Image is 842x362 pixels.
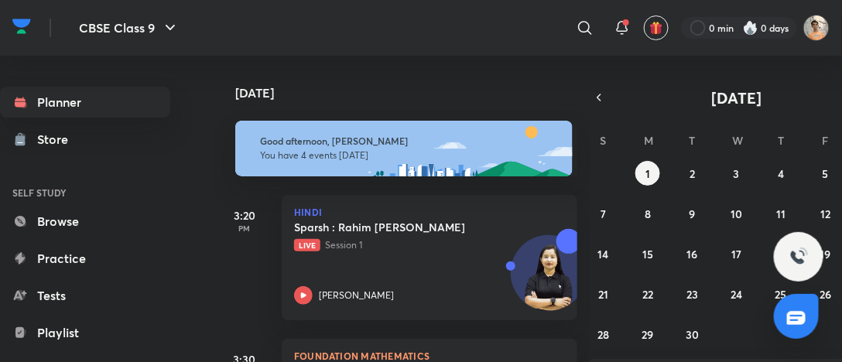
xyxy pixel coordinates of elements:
img: streak [743,20,758,36]
button: September 1, 2025 [635,161,660,186]
button: September 25, 2025 [768,282,793,306]
button: September 29, 2025 [635,322,660,347]
abbr: September 4, 2025 [778,166,784,181]
abbr: September 15, 2025 [642,247,653,261]
abbr: September 17, 2025 [731,247,741,261]
button: September 2, 2025 [680,161,705,186]
abbr: September 30, 2025 [686,327,699,342]
button: September 22, 2025 [635,282,660,306]
abbr: September 7, 2025 [601,207,606,221]
abbr: September 1, 2025 [645,166,650,181]
button: September 9, 2025 [680,201,705,226]
button: September 14, 2025 [591,241,616,266]
button: September 26, 2025 [813,282,838,306]
p: Foundation Mathematics [294,351,565,360]
span: Live [294,239,320,251]
img: Avatar [512,244,586,318]
abbr: September 11, 2025 [776,207,786,221]
h6: Good afternoon, [PERSON_NAME] [260,135,553,147]
p: [PERSON_NAME] [319,289,394,302]
abbr: September 22, 2025 [642,287,653,302]
button: September 4, 2025 [768,161,793,186]
abbr: Tuesday [690,133,696,148]
abbr: September 8, 2025 [645,207,651,221]
abbr: Sunday [601,133,607,148]
button: September 30, 2025 [680,322,705,347]
button: September 28, 2025 [591,322,616,347]
abbr: September 9, 2025 [690,207,696,221]
abbr: September 26, 2025 [820,287,831,302]
abbr: September 29, 2025 [642,327,654,342]
button: September 8, 2025 [635,201,660,226]
button: September 19, 2025 [813,241,838,266]
span: [DATE] [712,87,762,108]
div: Store [37,130,77,149]
abbr: September 25, 2025 [775,287,787,302]
abbr: Friday [823,133,829,148]
abbr: September 5, 2025 [823,166,829,181]
h5: 3:20 [214,207,276,224]
button: September 17, 2025 [724,241,749,266]
abbr: September 23, 2025 [686,287,698,302]
button: September 15, 2025 [635,241,660,266]
img: afternoon [235,121,573,176]
h5: Sparsh : Rahim Ke Dohe [294,220,487,235]
abbr: September 3, 2025 [734,166,740,181]
p: You have 4 events [DATE] [260,149,553,162]
img: Company Logo [12,15,31,38]
button: September 12, 2025 [813,201,838,226]
button: avatar [644,15,669,40]
button: September 18, 2025 [768,241,793,266]
abbr: September 10, 2025 [731,207,742,221]
abbr: September 16, 2025 [687,247,698,261]
a: Company Logo [12,15,31,42]
abbr: Monday [644,133,653,148]
abbr: September 24, 2025 [731,287,742,302]
button: September 3, 2025 [724,161,749,186]
img: avatar [649,21,663,35]
h4: [DATE] [235,87,593,99]
button: September 10, 2025 [724,201,749,226]
abbr: September 2, 2025 [690,166,695,181]
button: September 11, 2025 [768,201,793,226]
abbr: September 12, 2025 [820,207,830,221]
button: September 5, 2025 [813,161,838,186]
abbr: Thursday [778,133,784,148]
button: September 24, 2025 [724,282,749,306]
abbr: September 14, 2025 [598,247,609,261]
p: Session 1 [294,238,531,252]
p: Hindi [294,207,565,217]
abbr: Wednesday [733,133,744,148]
button: CBSE Class 9 [70,12,189,43]
button: September 16, 2025 [680,241,705,266]
button: September 7, 2025 [591,201,616,226]
button: September 23, 2025 [680,282,705,306]
img: ttu [789,248,808,266]
abbr: September 21, 2025 [598,287,608,302]
abbr: September 28, 2025 [597,327,609,342]
abbr: September 19, 2025 [820,247,831,261]
button: September 21, 2025 [591,282,616,306]
p: PM [214,224,276,233]
img: Aashman Srivastava [803,15,830,41]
